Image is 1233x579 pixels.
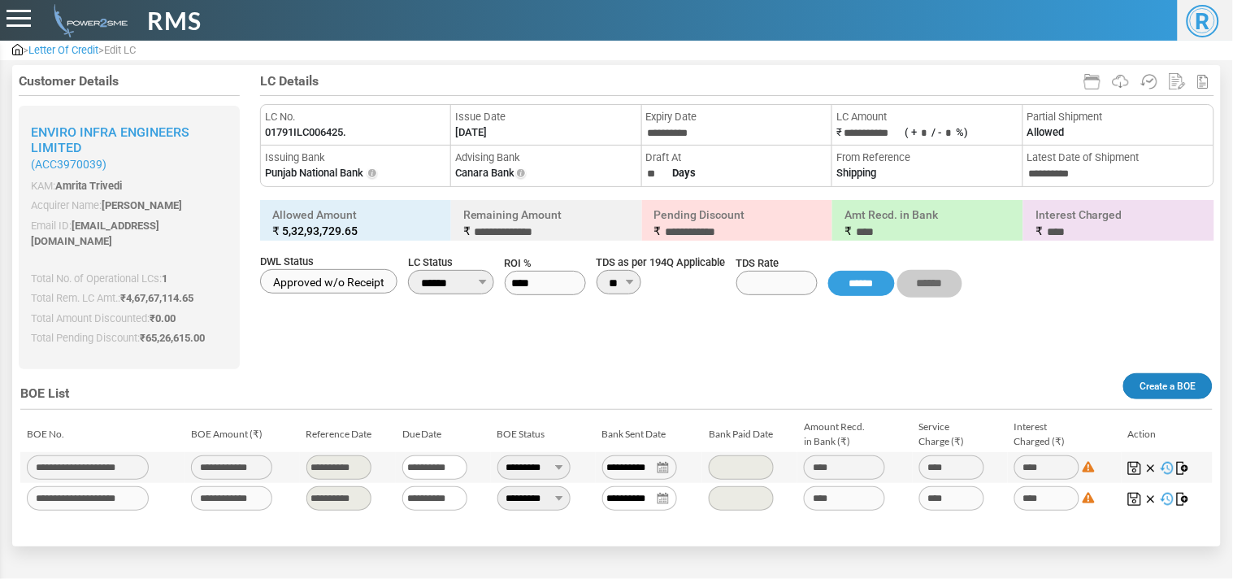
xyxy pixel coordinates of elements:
[1144,493,1157,506] img: Cancel Changes
[185,416,299,452] td: BOE Amount (₹)
[145,332,205,344] span: 65,26,615.00
[31,158,228,172] small: (ACC3970039)
[148,2,202,39] span: RMS
[155,312,176,324] span: 0.00
[736,255,818,272] span: TDS Rate
[20,385,69,401] span: BOE List
[265,124,346,141] label: 01791ILC006425.
[272,223,439,239] small: ₹ 5,32,93,729.65
[597,255,726,271] span: TDS as per 194Q Applicable
[1083,461,1095,473] img: Difference: 0
[300,416,396,452] td: Reference Date
[265,165,363,181] label: Punjab National Bank
[1161,493,1174,506] img: History
[505,255,586,272] span: ROI %
[150,312,176,324] span: ₹
[913,416,1008,452] td: Service Charge (₹)
[702,416,797,452] td: Bank Paid Date
[1083,492,1095,504] img: Difference: 0
[455,204,638,243] h6: Remaining Amount
[20,416,185,452] td: BOE No.
[31,220,159,248] span: [EMAIL_ADDRESS][DOMAIN_NAME]
[55,180,122,192] span: Amrita Trivedi
[366,168,379,181] img: Info
[596,416,703,452] td: Bank Sent Date
[162,272,167,285] span: 1
[1027,124,1065,141] label: Allowed
[1144,462,1157,475] img: Cancel Changes
[844,224,852,237] span: ₹
[654,224,662,237] span: ₹
[120,292,193,304] span: ₹
[126,292,193,304] span: 4,67,67,114.65
[797,416,912,452] td: Amount Recd. in Bank (₹)
[408,255,494,271] span: LC Status
[455,165,514,181] label: Canara Bank
[646,204,829,243] h6: Pending Discount
[1027,204,1210,243] h6: Interest Charged
[1187,5,1219,37] span: R
[104,44,136,56] span: Edit LC
[31,271,228,287] p: Total No. of Operational LCs:
[31,124,228,172] h2: Enviro Infra Engineers Limited
[31,290,228,307] p: Total Rem. LC Amt.:
[491,416,596,452] td: BOE Status
[1177,462,1190,475] img: Map Invoices
[31,330,228,346] p: Total Pending Discount:
[1128,493,1141,506] img: Save Changes
[260,254,397,270] span: DWL Status
[31,311,228,327] p: Total Amount Discounted:
[1161,462,1174,475] img: History
[836,165,876,181] label: Shipping
[455,150,636,166] span: Advising Bank
[836,204,1019,243] h6: Amt Recd. in Bank
[905,126,968,138] label: ( + / - %)
[463,224,471,237] span: ₹
[941,124,956,142] input: ( +/ -%)
[31,198,228,214] p: Acquirer Name:
[260,73,1214,89] h4: LC Details
[140,332,205,344] span: ₹
[1123,373,1213,399] a: Create a BOE
[1027,150,1209,166] span: Latest Date of Shipment
[514,168,527,181] img: Info
[1008,416,1122,452] td: Interest Charged (₹)
[836,109,1018,125] span: LC Amount
[31,178,228,194] p: KAM:
[28,44,98,56] span: Letter Of Credit
[19,73,240,89] h4: Customer Details
[646,150,827,166] span: Draft At
[836,150,1018,166] span: From Reference
[832,105,1022,146] li: ₹
[1027,109,1209,125] span: Partial Shipment
[12,44,23,55] img: admin
[646,109,827,125] span: Expiry Date
[1128,462,1141,475] img: Save Changes
[455,124,487,141] label: [DATE]
[917,124,931,142] input: ( +/ -%)
[455,109,636,125] span: Issue Date
[102,199,182,211] span: [PERSON_NAME]
[265,150,446,166] span: Issuing Bank
[260,269,397,294] label: Approved w/o Receipt
[1177,493,1190,506] img: Map Invoices
[31,218,228,250] p: Email ID:
[264,204,447,242] h6: Allowed Amount
[265,109,446,125] span: LC No.
[396,416,491,452] td: Due Date
[673,167,697,179] strong: Days
[1035,224,1043,237] span: ₹
[1122,416,1213,452] td: Action
[47,4,128,37] img: admin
